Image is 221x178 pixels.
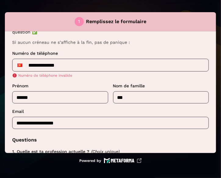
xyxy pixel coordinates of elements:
[86,18,147,25] p: Remplissez le formulaire
[14,60,26,70] div: Vietnam: + 84
[80,158,102,163] p: Powered by
[12,39,207,45] p: Si aucun créneau ne s’affiche à la fin, pas de panique :
[12,73,209,78] p: Numéro de téléphone invalide
[78,19,80,24] div: 1
[80,158,142,163] a: Powered by
[12,136,209,144] p: Questions
[12,109,24,114] span: Email
[113,83,145,88] span: Nom de famille
[12,149,89,154] span: 1. Quelle est ta profession actuelle ?
[12,51,58,56] span: Numéro de téléphone
[12,83,28,88] span: Prénom
[91,149,120,154] span: (Choix unique)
